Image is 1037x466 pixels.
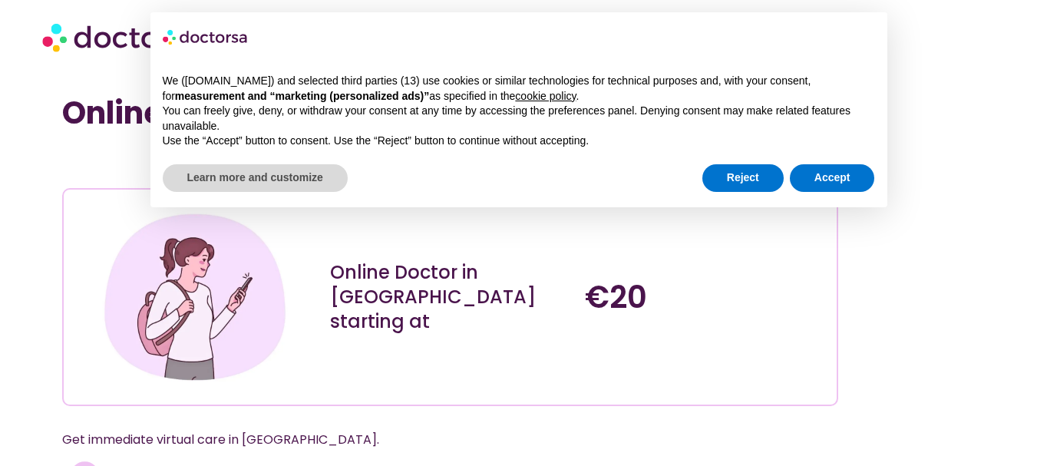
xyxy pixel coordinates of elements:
img: Illustration depicting a young woman in a casual outfit, engaged with her smartphone. She has a p... [99,201,291,393]
button: Reject [702,164,784,192]
img: logo [163,25,249,49]
button: Accept [790,164,875,192]
strong: measurement and “marketing (personalized ads)” [175,90,429,102]
p: We ([DOMAIN_NAME]) and selected third parties (13) use cookies or similar technologies for techni... [163,74,875,104]
p: You can freely give, deny, or withdraw your consent at any time by accessing the preferences pane... [163,104,875,134]
button: Learn more and customize [163,164,348,192]
h1: Online Doctor Near Me [GEOGRAPHIC_DATA] [62,94,838,131]
p: Get immediate virtual care in [GEOGRAPHIC_DATA]. [62,429,801,451]
div: Online Doctor in [GEOGRAPHIC_DATA] starting at [330,260,570,334]
iframe: Customer reviews powered by Trustpilot [70,154,300,173]
p: Use the “Accept” button to consent. Use the “Reject” button to continue without accepting. [163,134,875,149]
h4: €20 [585,279,824,316]
a: cookie policy [515,90,576,102]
